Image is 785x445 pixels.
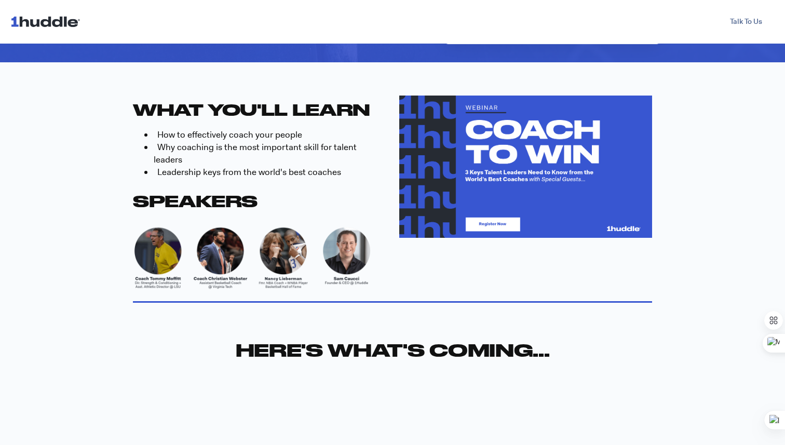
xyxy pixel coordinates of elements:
img: Webinar #1 Speakers-1 [133,220,386,296]
span: How to effectively coach your people [157,129,302,140]
img: Webinar 2 Coach to Win Final [399,96,652,238]
span: SPEAKERS [133,191,258,210]
span: WHAT YOU'LL LEARN [133,100,370,119]
div: Navigation Menu [95,12,775,31]
img: 1huddle [10,11,85,31]
span: Why coaching is the most important skill for talent leaders [154,141,357,165]
span: Leadership keys from the world's best coaches [157,166,341,178]
h2: HERE's what's coming... [133,339,652,361]
a: Talk To Us [718,12,775,31]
